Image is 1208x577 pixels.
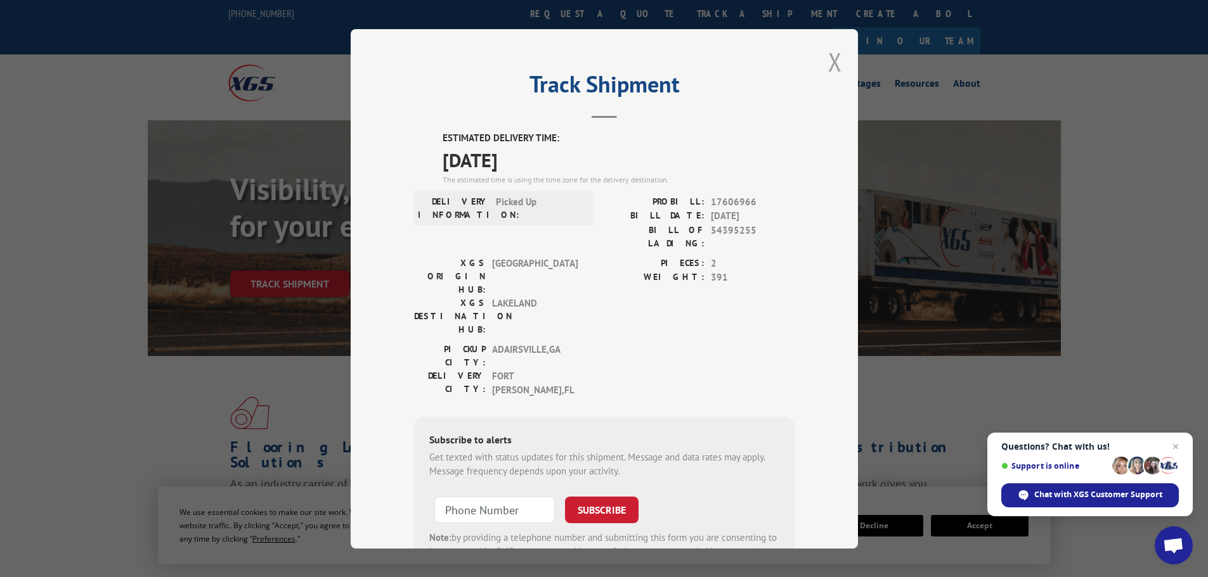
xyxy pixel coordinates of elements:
label: PIECES: [604,256,705,270]
label: BILL OF LADING: [604,223,705,250]
h2: Track Shipment [414,75,795,99]
label: WEIGHT: [604,270,705,285]
label: PROBILL: [604,194,705,209]
button: Close modal [828,45,842,79]
span: 391 [711,270,795,285]
label: DELIVERY CITY: [414,369,486,397]
span: 54395255 [711,223,795,250]
span: [GEOGRAPHIC_DATA] [492,256,578,296]
span: [DATE] [443,145,795,174]
span: Chat with XGS Customer Support [1034,489,1162,500]
div: The estimated time is using the time zone for the delivery destination. [443,174,795,185]
div: by providing a telephone number and submitting this form you are consenting to be contacted by SM... [429,530,779,573]
span: FORT [PERSON_NAME] , FL [492,369,578,397]
span: Picked Up [496,194,581,221]
input: Phone Number [434,496,555,523]
div: Open chat [1155,526,1193,564]
label: DELIVERY INFORMATION: [418,194,490,221]
span: 2 [711,256,795,270]
span: Close chat [1168,439,1183,454]
label: PICKUP CITY: [414,342,486,369]
label: XGS DESTINATION HUB: [414,296,486,336]
strong: Note: [429,531,451,543]
span: [DATE] [711,209,795,224]
div: Get texted with status updates for this shipment. Message and data rates may apply. Message frequ... [429,450,779,478]
label: XGS ORIGIN HUB: [414,256,486,296]
span: ADAIRSVILLE , GA [492,342,578,369]
label: ESTIMATED DELIVERY TIME: [443,131,795,146]
span: LAKELAND [492,296,578,336]
button: SUBSCRIBE [565,496,639,523]
span: Questions? Chat with us! [1001,441,1179,452]
div: Subscribe to alerts [429,431,779,450]
div: Chat with XGS Customer Support [1001,483,1179,507]
label: BILL DATE: [604,209,705,224]
span: 17606966 [711,194,795,209]
span: Support is online [1001,461,1108,471]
